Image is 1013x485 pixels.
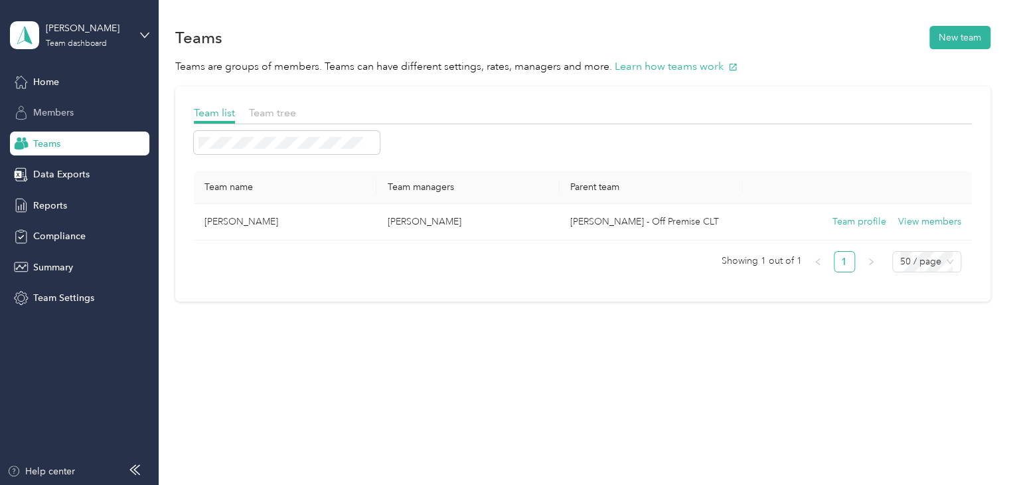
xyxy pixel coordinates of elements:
[33,199,67,213] span: Reports
[46,21,129,35] div: [PERSON_NAME]
[33,229,86,243] span: Compliance
[194,106,235,119] span: Team list
[46,40,107,48] div: Team dashboard
[376,171,560,204] th: Team managers
[33,260,73,274] span: Summary
[898,215,961,229] button: View members
[33,167,90,181] span: Data Exports
[722,251,802,271] span: Showing 1 out of 1
[33,75,59,89] span: Home
[832,215,886,229] button: Team profile
[939,411,1013,485] iframe: Everlance-gr Chat Button Frame
[175,58,990,75] p: Teams are groups of members. Teams can have different settings, rates, managers and more.
[867,258,875,266] span: right
[33,106,74,120] span: Members
[860,251,882,272] button: right
[175,31,222,45] h1: Teams
[807,251,828,272] button: left
[249,106,296,119] span: Team tree
[929,26,990,49] button: New team
[194,204,377,241] td: Michael Phillips
[860,251,882,272] li: Next Page
[892,251,961,272] div: Page Size
[33,291,94,305] span: Team Settings
[814,258,822,266] span: left
[33,137,60,151] span: Teams
[7,464,75,478] button: Help center
[560,171,743,204] th: Parent team
[387,215,549,229] p: [PERSON_NAME]
[560,204,743,241] td: Adam Tallant - Off Premise CLT
[194,171,377,204] th: Team name
[900,252,953,272] span: 50 / page
[834,252,854,272] a: 1
[807,251,828,272] li: Previous Page
[834,251,855,272] li: 1
[615,58,738,75] button: Learn how teams work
